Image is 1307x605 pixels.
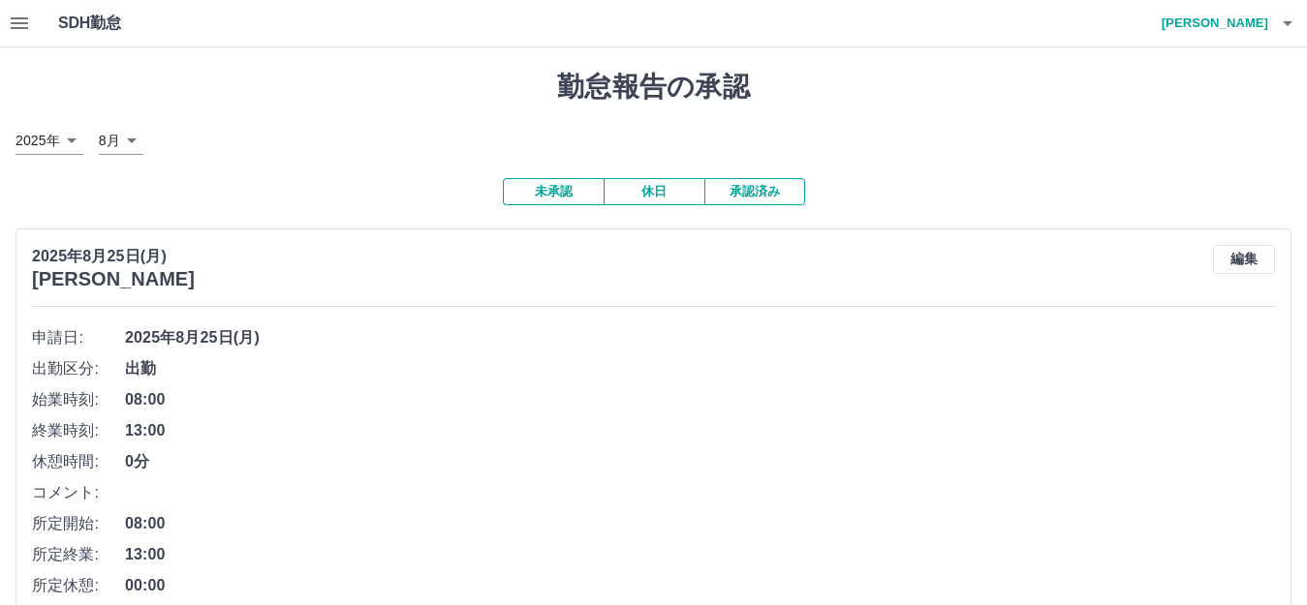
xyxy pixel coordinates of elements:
[32,326,125,349] span: 申請日:
[125,419,1275,442] span: 13:00
[32,388,125,411] span: 始業時刻:
[32,543,125,566] span: 所定終業:
[16,127,83,155] div: 2025年
[503,178,604,205] button: 未承認
[125,574,1275,597] span: 00:00
[704,178,805,205] button: 承認済み
[125,512,1275,535] span: 08:00
[32,574,125,597] span: 所定休憩:
[32,450,125,473] span: 休憩時間:
[125,450,1275,473] span: 0分
[125,357,1275,380] span: 出勤
[16,71,1291,104] h1: 勤怠報告の承認
[32,481,125,504] span: コメント:
[32,268,195,290] h3: [PERSON_NAME]
[99,127,143,155] div: 8月
[32,512,125,535] span: 所定開始:
[125,543,1275,566] span: 13:00
[32,245,195,268] p: 2025年8月25日(月)
[1213,245,1275,274] button: 編集
[604,178,704,205] button: 休日
[125,326,1275,349] span: 2025年8月25日(月)
[125,388,1275,411] span: 08:00
[32,357,125,380] span: 出勤区分:
[32,419,125,442] span: 終業時刻:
